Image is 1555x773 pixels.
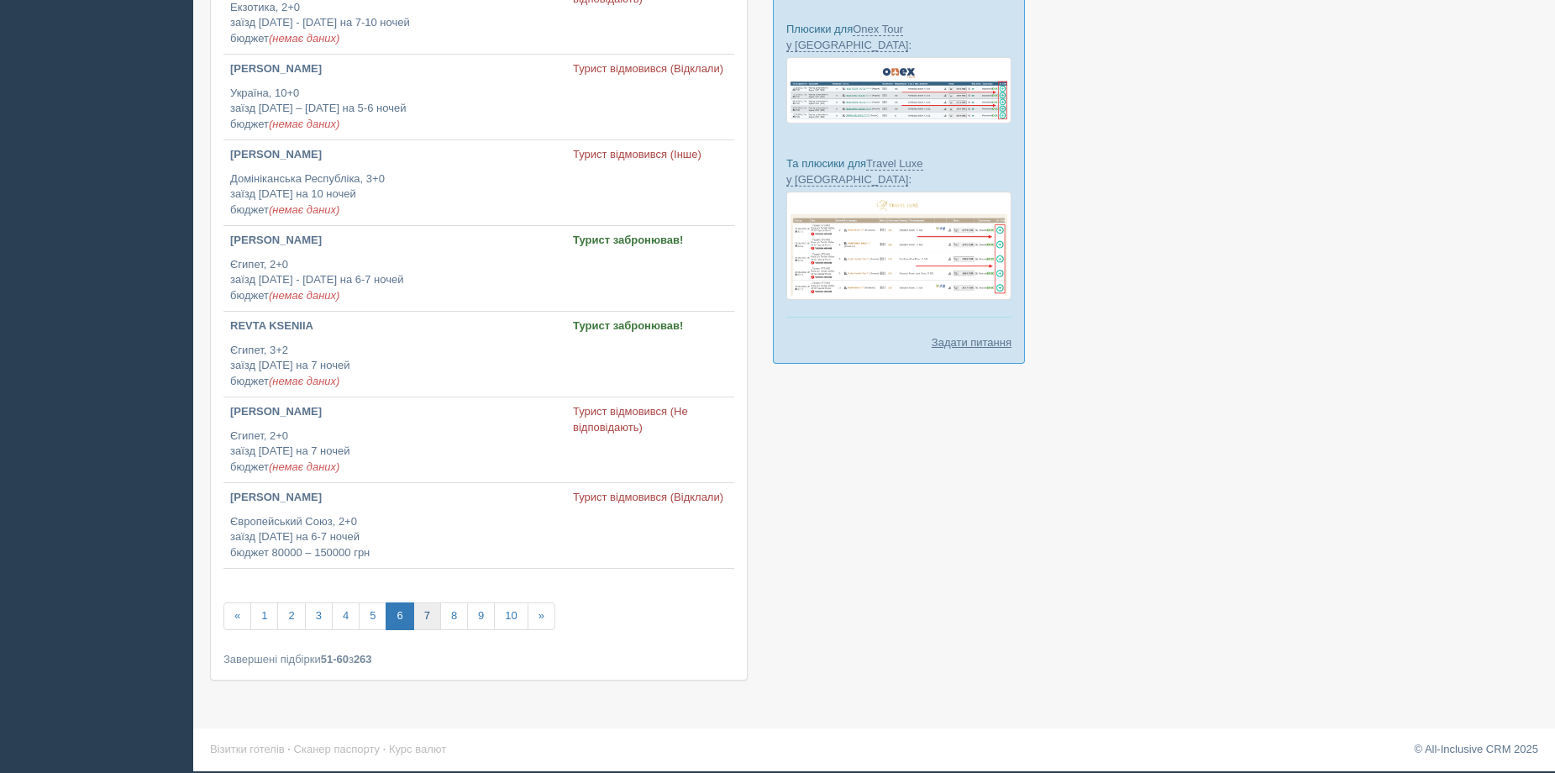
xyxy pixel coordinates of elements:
a: [PERSON_NAME] Європейський Союз, 2+0заїзд [DATE] на 6-7 ночейбюджет 80000 – 150000 грн [223,483,566,568]
p: Турист відмовився (Інше) [573,147,728,163]
a: 7 [413,602,441,630]
p: [PERSON_NAME] [230,61,559,77]
p: Єгипет, 3+2 заїзд [DATE] на 7 ночей бюджет [230,343,559,390]
a: 5 [359,602,386,630]
p: Турист забронював! [573,233,728,249]
img: travel-luxe-%D0%BF%D0%BE%D0%B4%D0%B1%D0%BE%D1%80%D0%BA%D0%B0-%D1%81%D1%80%D0%BC-%D0%B4%D0%BB%D1%8... [786,192,1011,300]
a: [PERSON_NAME] Україна, 10+0заїзд [DATE] – [DATE] на 5-6 ночейбюджет(немає даних) [223,55,566,139]
a: » [528,602,555,630]
p: Турист відмовився (Відклали) [573,490,728,506]
b: 51-60 [321,653,349,665]
p: [PERSON_NAME] [230,490,559,506]
p: Європейський Союз, 2+0 заїзд [DATE] на 6-7 ночей бюджет 80000 – 150000 грн [230,514,559,561]
a: © All-Inclusive CRM 2025 [1414,743,1538,755]
a: Onex Tour у [GEOGRAPHIC_DATA] [786,23,908,52]
a: 6 [386,602,413,630]
p: Та плюсики для : [786,155,1011,187]
p: Турист забронював! [573,318,728,334]
a: 8 [440,602,468,630]
p: REVTA KSENIIA [230,318,559,334]
a: 3 [305,602,333,630]
p: Турист відмовився (Не відповідають) [573,404,728,435]
a: Сканер паспорту [294,743,380,755]
a: [PERSON_NAME] Домініканська Республіка, 3+0заїзд [DATE] на 10 ночейбюджет(немає даних) [223,140,566,225]
a: Travel Luxe у [GEOGRAPHIC_DATA] [786,157,923,187]
span: · [287,743,291,755]
b: 263 [354,653,372,665]
span: (немає даних) [269,203,339,216]
a: [PERSON_NAME] Єгипет, 2+0заїзд [DATE] на 7 ночейбюджет(немає даних) [223,397,566,482]
a: Курс валют [389,743,446,755]
img: onex-tour-proposal-crm-for-travel-agency.png [786,57,1011,124]
p: [PERSON_NAME] [230,147,559,163]
p: Турист відмовився (Відклали) [573,61,728,77]
a: 2 [277,602,305,630]
p: Україна, 10+0 заїзд [DATE] – [DATE] на 5-6 ночей бюджет [230,86,559,133]
a: 1 [250,602,278,630]
span: (немає даних) [269,32,339,45]
a: Візитки готелів [210,743,285,755]
span: · [383,743,386,755]
p: [PERSON_NAME] [230,404,559,420]
a: Задати питання [932,334,1011,350]
div: Завершені підбірки з [223,651,734,667]
span: (немає даних) [269,289,339,302]
span: (немає даних) [269,460,339,473]
p: Домініканська Республіка, 3+0 заїзд [DATE] на 10 ночей бюджет [230,171,559,218]
p: [PERSON_NAME] [230,233,559,249]
a: REVTA KSENIIA Єгипет, 3+2заїзд [DATE] на 7 ночейбюджет(немає даних) [223,312,566,397]
a: « [223,602,251,630]
a: 9 [467,602,495,630]
p: Єгипет, 2+0 заїзд [DATE] на 7 ночей бюджет [230,429,559,476]
a: 10 [494,602,528,630]
p: Плюсики для : [786,21,1011,53]
a: 4 [332,602,360,630]
span: (немає даних) [269,118,339,130]
a: [PERSON_NAME] Єгипет, 2+0заїзд [DATE] - [DATE] на 6-7 ночейбюджет(немає даних) [223,226,566,311]
p: Єгипет, 2+0 заїзд [DATE] - [DATE] на 6-7 ночей бюджет [230,257,559,304]
span: (немає даних) [269,375,339,387]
